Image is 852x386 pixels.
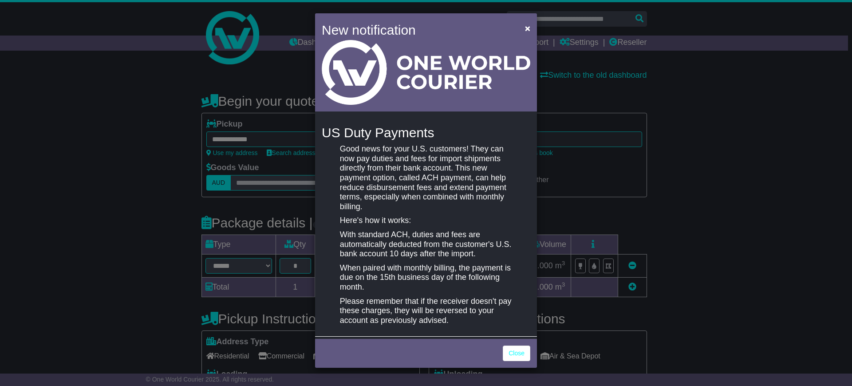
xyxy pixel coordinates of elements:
h4: US Duty Payments [322,125,530,140]
span: × [525,23,530,33]
button: Close [521,19,535,37]
a: Close [503,346,530,361]
img: Light [322,40,530,105]
p: Good news for your U.S. customers! They can now pay duties and fees for import shipments directly... [340,144,512,211]
p: With standard ACH, duties and fees are automatically deducted from the customer's U.S. bank accou... [340,230,512,259]
p: When paired with monthly billing, the payment is due on the 15th business day of the following mo... [340,263,512,292]
p: Please remember that if the receiver doesn't pay these charges, they will be reversed to your acc... [340,297,512,326]
h4: New notification [322,20,512,40]
p: Here's how it works: [340,216,512,226]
